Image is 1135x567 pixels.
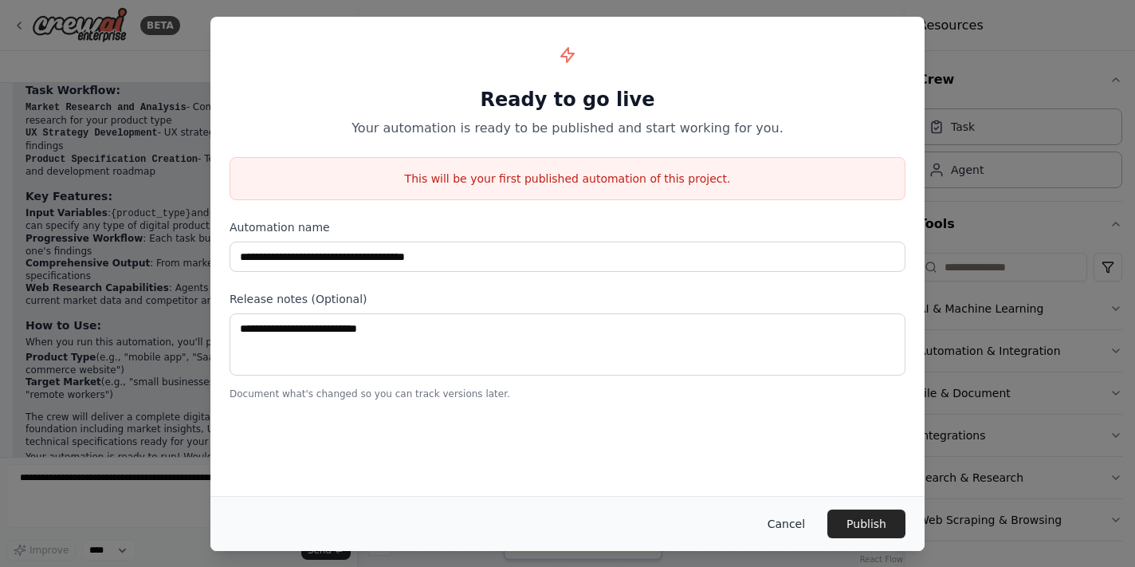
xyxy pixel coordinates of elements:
button: Cancel [755,510,818,538]
p: This will be your first published automation of this project. [230,171,905,187]
label: Automation name [230,219,905,235]
p: Document what's changed so you can track versions later. [230,388,905,400]
label: Release notes (Optional) [230,291,905,307]
button: Publish [827,510,905,538]
p: Your automation is ready to be published and start working for you. [230,119,905,138]
h1: Ready to go live [230,87,905,112]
